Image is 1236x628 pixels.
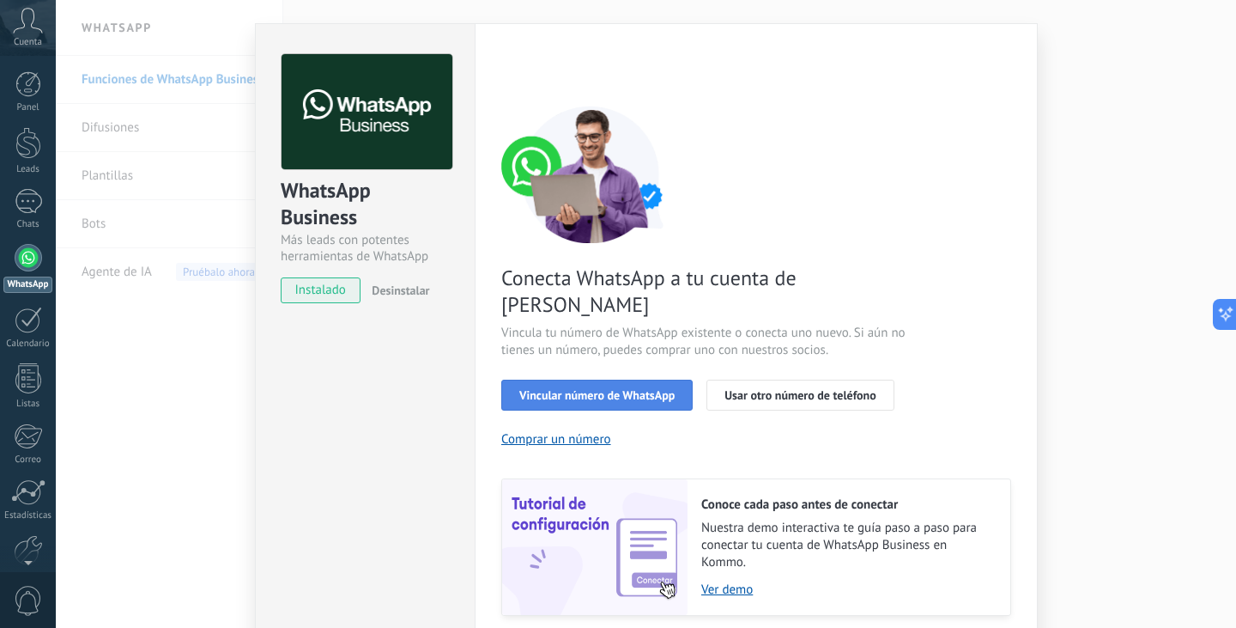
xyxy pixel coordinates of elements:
[706,380,894,411] button: Usar otro número de teléfono
[3,164,53,175] div: Leads
[3,399,53,410] div: Listas
[3,338,53,350] div: Calendario
[281,232,450,265] div: Más leads con potentes herramientas de WhatsApp
[501,431,611,448] button: Comprar un número
[701,497,993,513] h2: Conoce cada paso antes de conectar
[365,277,429,303] button: Desinstalar
[14,37,42,48] span: Cuenta
[282,277,360,303] span: instalado
[3,277,52,293] div: WhatsApp
[519,389,675,401] span: Vincular número de WhatsApp
[501,325,910,359] span: Vincula tu número de WhatsApp existente o conecta uno nuevo. Si aún no tienes un número, puedes c...
[3,102,53,113] div: Panel
[3,454,53,466] div: Correo
[701,520,993,571] span: Nuestra demo interactiva te guía paso a paso para conectar tu cuenta de WhatsApp Business en Kommo.
[701,582,993,598] a: Ver demo
[501,106,682,243] img: connect number
[372,283,429,298] span: Desinstalar
[501,380,693,411] button: Vincular número de WhatsApp
[3,510,53,521] div: Estadísticas
[281,177,450,232] div: WhatsApp Business
[724,389,875,401] span: Usar otro número de teléfono
[501,265,910,318] span: Conecta WhatsApp a tu cuenta de [PERSON_NAME]
[282,54,452,170] img: logo_main.png
[3,219,53,230] div: Chats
